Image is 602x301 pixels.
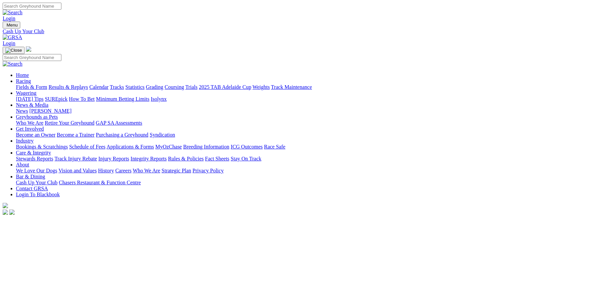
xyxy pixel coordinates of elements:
a: Greyhounds as Pets [16,114,58,120]
div: Industry [16,144,599,150]
a: Track Maintenance [271,84,312,90]
a: Grading [146,84,163,90]
a: Careers [115,168,131,173]
div: Care & Integrity [16,156,599,162]
a: How To Bet [69,96,95,102]
a: Rules & Policies [168,156,204,161]
input: Search [3,54,61,61]
a: Purchasing a Greyhound [96,132,148,138]
a: Tracks [110,84,124,90]
a: Injury Reports [98,156,129,161]
img: facebook.svg [3,210,8,215]
a: ICG Outcomes [231,144,263,150]
div: Bar & Dining [16,180,599,186]
a: Syndication [150,132,175,138]
a: Who We Are [16,120,43,126]
a: News [16,108,28,114]
a: Race Safe [264,144,285,150]
a: Cash Up Your Club [3,29,599,34]
a: Weights [253,84,270,90]
a: Login To Blackbook [16,192,60,197]
img: Search [3,10,23,16]
a: Stewards Reports [16,156,53,161]
a: Calendar [89,84,109,90]
a: [DATE] Tips [16,96,43,102]
a: [PERSON_NAME] [29,108,71,114]
a: News & Media [16,102,48,108]
a: History [98,168,114,173]
a: MyOzChase [155,144,182,150]
a: SUREpick [45,96,67,102]
button: Toggle navigation [3,22,20,29]
a: Bookings & Scratchings [16,144,68,150]
a: Minimum Betting Limits [96,96,149,102]
a: Wagering [16,90,37,96]
a: Schedule of Fees [69,144,105,150]
div: News & Media [16,108,599,114]
a: Who We Are [133,168,160,173]
a: Strategic Plan [162,168,191,173]
a: Fields & Form [16,84,47,90]
a: Home [16,72,29,78]
a: Retire Your Greyhound [45,120,95,126]
a: Contact GRSA [16,186,48,191]
a: Vision and Values [58,168,97,173]
a: Industry [16,138,34,144]
a: Privacy Policy [192,168,224,173]
a: Coursing [165,84,184,90]
a: Breeding Information [183,144,229,150]
a: Results & Replays [48,84,88,90]
a: Isolynx [151,96,167,102]
img: GRSA [3,34,22,40]
a: GAP SA Assessments [96,120,142,126]
a: Track Injury Rebate [54,156,97,161]
a: Fact Sheets [205,156,229,161]
a: About [16,162,29,167]
a: Get Involved [16,126,44,132]
div: About [16,168,599,174]
a: Statistics [125,84,145,90]
img: Search [3,61,23,67]
img: twitter.svg [9,210,15,215]
a: Stay On Track [231,156,261,161]
a: Login [3,16,15,21]
img: Close [5,48,22,53]
img: logo-grsa-white.png [3,203,8,208]
input: Search [3,3,61,10]
button: Toggle navigation [3,47,25,54]
div: Greyhounds as Pets [16,120,599,126]
a: Cash Up Your Club [16,180,57,185]
a: Trials [185,84,197,90]
span: Menu [7,23,18,28]
a: Racing [16,78,31,84]
a: Integrity Reports [130,156,167,161]
img: logo-grsa-white.png [26,46,31,52]
a: Care & Integrity [16,150,51,155]
a: Applications & Forms [107,144,154,150]
a: Become an Owner [16,132,55,138]
div: Wagering [16,96,599,102]
a: Become a Trainer [57,132,95,138]
a: 2025 TAB Adelaide Cup [199,84,251,90]
a: Chasers Restaurant & Function Centre [59,180,141,185]
a: Bar & Dining [16,174,45,179]
a: We Love Our Dogs [16,168,57,173]
a: Login [3,40,15,46]
div: Get Involved [16,132,599,138]
div: Racing [16,84,599,90]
